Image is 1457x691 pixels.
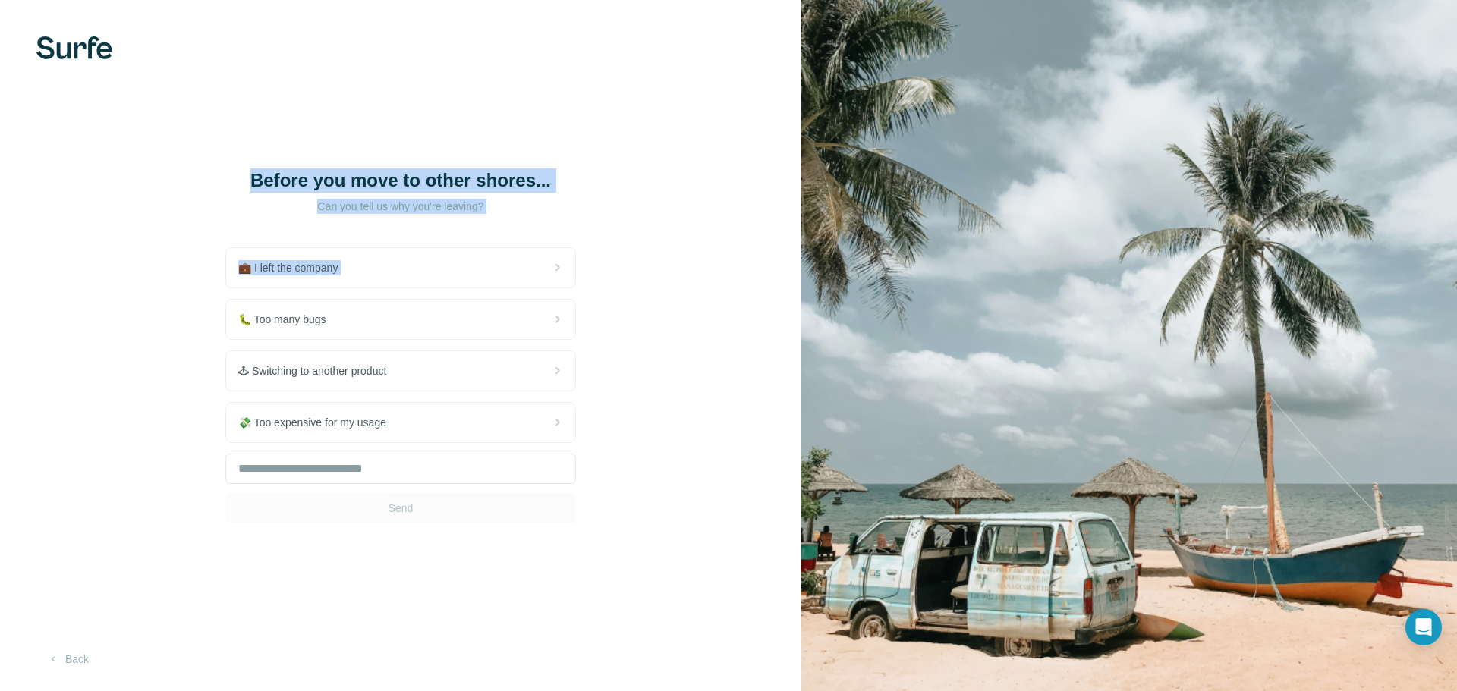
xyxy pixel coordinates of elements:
img: Surfe's logo [36,36,112,59]
div: Open Intercom Messenger [1405,609,1442,645]
button: Back [36,645,99,673]
p: Can you tell us why you're leaving? [249,199,552,214]
span: 💼 I left the company [238,260,350,275]
span: 🐛 Too many bugs [238,312,338,327]
span: 🕹 Switching to another product [238,363,398,378]
h1: Before you move to other shores... [249,168,552,193]
span: 💸 Too expensive for my usage [238,415,398,430]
